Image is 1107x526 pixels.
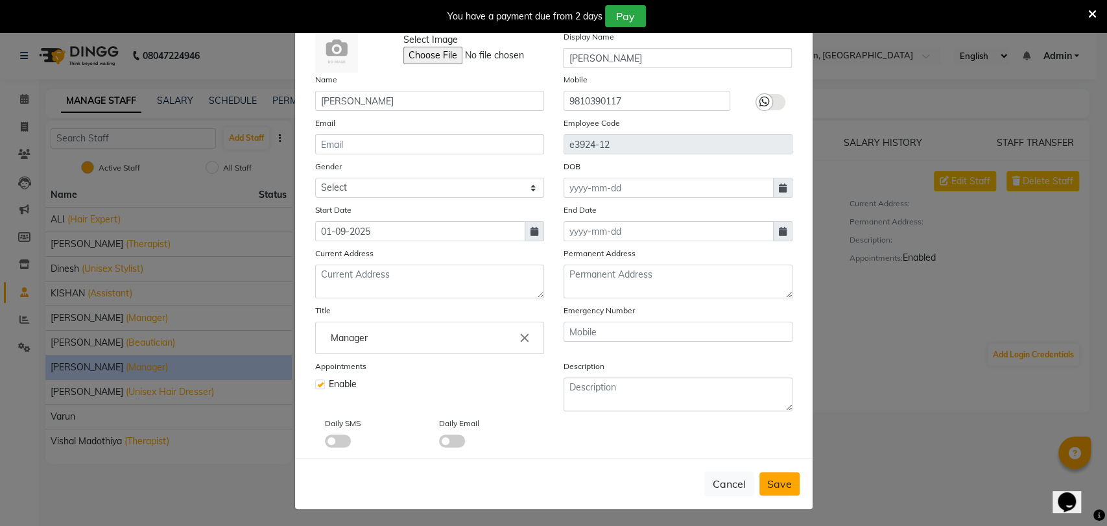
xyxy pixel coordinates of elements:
[315,30,358,73] img: Cinque Terre
[315,221,525,241] input: yyyy-mm-dd
[564,178,774,198] input: yyyy-mm-dd
[605,5,646,27] button: Pay
[447,10,602,23] div: You have a payment due from 2 days
[315,204,351,216] label: Start Date
[315,117,335,129] label: Email
[315,305,331,317] label: Title
[564,221,774,241] input: yyyy-mm-dd
[315,361,366,372] label: Appointments
[564,204,597,216] label: End Date
[315,248,374,259] label: Current Address
[403,33,458,47] span: Select Image
[564,161,580,173] label: DOB
[704,472,754,496] button: Cancel
[315,134,544,154] input: Email
[564,322,792,342] input: Mobile
[564,91,730,111] input: Mobile
[564,305,635,317] label: Emergency Number
[518,331,532,345] i: Close
[563,31,613,43] label: Display Name
[315,91,544,111] input: Name
[321,325,538,351] input: Enter the Title
[403,47,580,64] input: Select Image
[564,361,604,372] label: Description
[564,117,620,129] label: Employee Code
[325,418,361,429] label: Daily SMS
[759,472,800,496] button: Save
[1053,474,1094,513] iframe: chat widget
[767,477,792,490] span: Save
[315,161,342,173] label: Gender
[315,74,337,86] label: Name
[564,134,792,154] input: Employee Code
[564,74,588,86] label: Mobile
[329,377,357,391] span: Enable
[564,248,636,259] label: Permanent Address
[439,418,479,429] label: Daily Email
